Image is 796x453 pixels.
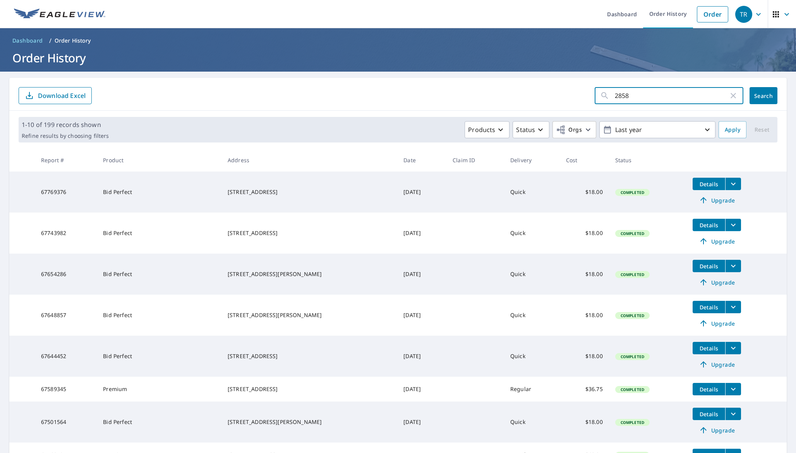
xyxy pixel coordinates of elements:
[697,319,736,328] span: Upgrade
[504,254,560,295] td: Quick
[697,278,736,287] span: Upgrade
[228,352,391,360] div: [STREET_ADDRESS]
[560,254,609,295] td: $18.00
[97,149,221,172] th: Product
[97,336,221,377] td: Bid Perfect
[616,272,649,277] span: Completed
[560,295,609,336] td: $18.00
[22,132,109,139] p: Refine results by choosing filters
[228,270,391,278] div: [STREET_ADDRESS][PERSON_NAME]
[35,295,97,336] td: 67648857
[97,254,221,295] td: Bid Perfect
[397,149,446,172] th: Date
[560,149,609,172] th: Cost
[697,180,721,188] span: Details
[693,408,725,420] button: detailsBtn-67501564
[97,402,221,443] td: Bid Perfect
[397,295,446,336] td: [DATE]
[560,213,609,254] td: $18.00
[750,87,777,104] button: Search
[725,219,741,231] button: filesDropdownBtn-67743982
[697,263,721,270] span: Details
[693,219,725,231] button: detailsBtn-67743982
[397,402,446,443] td: [DATE]
[97,213,221,254] td: Bid Perfect
[693,317,741,329] a: Upgrade
[697,345,721,352] span: Details
[397,254,446,295] td: [DATE]
[504,336,560,377] td: Quick
[504,377,560,402] td: Regular
[697,221,721,229] span: Details
[725,125,740,135] span: Apply
[516,125,535,134] p: Status
[556,125,582,135] span: Orgs
[693,342,725,354] button: detailsBtn-67644452
[504,295,560,336] td: Quick
[35,172,97,213] td: 67769376
[465,121,510,138] button: Products
[97,172,221,213] td: Bid Perfect
[397,172,446,213] td: [DATE]
[504,402,560,443] td: Quick
[397,377,446,402] td: [DATE]
[725,342,741,354] button: filesDropdownBtn-67644452
[228,418,391,426] div: [STREET_ADDRESS][PERSON_NAME]
[35,336,97,377] td: 67644452
[97,295,221,336] td: Bid Perfect
[55,37,91,45] p: Order History
[693,178,725,190] button: detailsBtn-67769376
[35,402,97,443] td: 67501564
[35,149,97,172] th: Report #
[19,87,92,104] button: Download Excel
[616,313,649,318] span: Completed
[616,387,649,392] span: Completed
[697,386,721,393] span: Details
[35,254,97,295] td: 67654286
[615,85,729,106] input: Address, Report #, Claim ID, etc.
[735,6,752,23] div: TR
[228,311,391,319] div: [STREET_ADDRESS][PERSON_NAME]
[35,377,97,402] td: 67589345
[14,9,105,20] img: EV Logo
[504,149,560,172] th: Delivery
[446,149,504,172] th: Claim ID
[560,402,609,443] td: $18.00
[693,383,725,395] button: detailsBtn-67589345
[552,121,596,138] button: Orgs
[693,260,725,272] button: detailsBtn-67654286
[504,172,560,213] td: Quick
[725,178,741,190] button: filesDropdownBtn-67769376
[693,194,741,206] a: Upgrade
[504,213,560,254] td: Quick
[228,385,391,393] div: [STREET_ADDRESS]
[228,188,391,196] div: [STREET_ADDRESS]
[12,37,43,45] span: Dashboard
[697,6,728,22] a: Order
[468,125,495,134] p: Products
[693,358,741,371] a: Upgrade
[9,34,46,47] a: Dashboard
[22,120,109,129] p: 1-10 of 199 records shown
[725,383,741,395] button: filesDropdownBtn-67589345
[616,420,649,425] span: Completed
[560,377,609,402] td: $36.75
[756,92,771,100] span: Search
[612,123,703,137] p: Last year
[560,172,609,213] td: $18.00
[697,426,736,435] span: Upgrade
[9,50,787,66] h1: Order History
[697,360,736,369] span: Upgrade
[725,408,741,420] button: filesDropdownBtn-67501564
[228,229,391,237] div: [STREET_ADDRESS]
[35,213,97,254] td: 67743982
[49,36,51,45] li: /
[697,410,721,418] span: Details
[513,121,549,138] button: Status
[616,354,649,359] span: Completed
[616,190,649,195] span: Completed
[719,121,746,138] button: Apply
[397,213,446,254] td: [DATE]
[697,304,721,311] span: Details
[693,424,741,436] a: Upgrade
